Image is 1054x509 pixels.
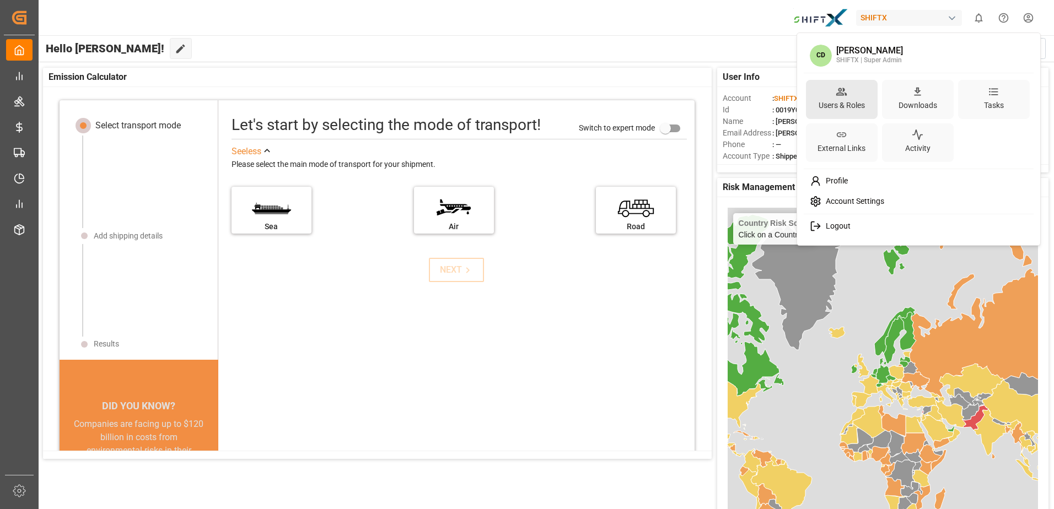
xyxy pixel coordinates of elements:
[896,98,939,113] div: Downloads
[821,221,851,231] span: Logout
[739,219,810,228] h4: Country Risk Score
[836,46,903,56] div: [PERSON_NAME]
[836,56,903,66] div: SHIFTX | Super Admin
[739,219,810,239] div: Click on a Country
[815,140,868,156] div: External Links
[903,140,933,156] div: Activity
[821,176,848,186] span: Profile
[821,197,884,207] span: Account Settings
[810,45,832,67] span: CD
[982,98,1006,113] div: Tasks
[816,98,867,113] div: Users & Roles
